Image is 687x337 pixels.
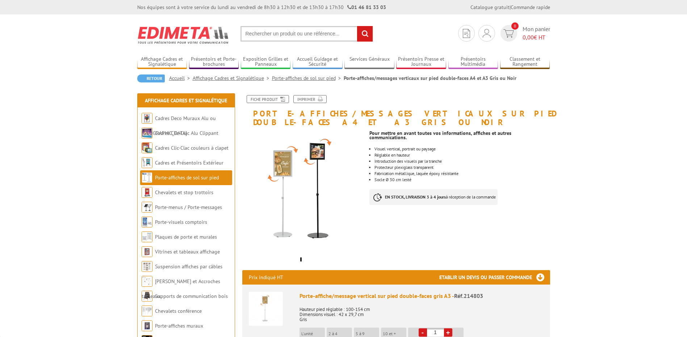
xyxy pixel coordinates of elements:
img: Porte-affiches muraux [142,320,152,331]
p: L'unité [301,331,325,336]
a: Supports de communication bois [155,293,228,299]
img: Vitrines et tableaux affichage [142,246,152,257]
a: Vitrines et tableaux affichage [155,248,220,255]
p: à réception de la commande [369,189,498,205]
a: Présentoirs Multimédia [448,56,498,68]
img: Porte-affiches de sol sur pied [142,172,152,183]
input: rechercher [357,26,373,42]
a: Commande rapide [511,4,550,10]
a: Services Généraux [344,56,394,68]
p: 5 à 9 [356,331,379,336]
img: Chevalets conférence [142,306,152,316]
p: Hauteur pied réglable : 100-154 cm Dimensions visuel : 42 x 29,7 cm Gris [299,302,544,322]
img: 214803_porte_affiches_messages_sur_pieds_a4_a3_double_faces.jpg [242,130,364,252]
img: Porte-visuels comptoirs [142,217,152,227]
a: Présentoirs Presse et Journaux [396,56,446,68]
strong: EN STOCK, LIVRAISON 3 à 4 jours [385,194,446,200]
img: Chevalets et stop trottoirs [142,187,152,198]
img: devis rapide [463,29,470,38]
div: Porte-affiche/message vertical sur pied double-faces gris A3 - [299,292,544,300]
div: Pour mettre en avant toutes vos informations, affiches et autres communications. [369,131,550,140]
a: Suspension affiches par câbles [155,263,222,270]
span: 0 [511,22,519,30]
li: Introduction des visuels par la tranche [374,159,550,163]
a: Retour [137,74,165,82]
a: [PERSON_NAME] et Accroches tableaux [142,278,220,299]
p: 2 à 4 [328,331,352,336]
a: Porte-affiches muraux [155,323,203,329]
strong: 01 46 81 33 03 [347,4,386,10]
p: Prix indiqué HT [249,270,283,285]
span: 0,00 [523,34,534,41]
img: Plaques de porte et murales [142,231,152,242]
img: Cimaises et Accroches tableaux [142,276,152,287]
a: Porte-affiches de sol sur pied [155,174,219,181]
a: Imprimer [293,95,327,103]
span: Réf.214803 [454,292,483,299]
div: Nos équipes sont à votre service du lundi au vendredi de 8h30 à 12h30 et de 13h30 à 17h30 [137,4,386,11]
a: Cadres et Présentoirs Extérieur [155,159,223,166]
a: Classement et Rangement [500,56,550,68]
div: | [470,4,550,11]
li: Protecteur plexiglass transparent [374,165,550,170]
h1: Porte-affiches/messages verticaux sur pied double-faces A4 et A3 Gris ou Noir [237,95,556,127]
a: Porte-menus / Porte-messages [155,204,222,210]
li: Réglable en hauteur [374,153,550,157]
img: Cadres et Présentoirs Extérieur [142,157,152,168]
a: Affichage Cadres et Signalétique [145,97,227,104]
a: Exposition Grilles et Panneaux [241,56,291,68]
a: Cadres Clic-Clac couleurs à clapet [155,145,229,151]
a: Porte-affiches de sol sur pied [272,75,344,81]
img: devis rapide [503,29,514,38]
a: Cadres Deco Muraux Alu ou [GEOGRAPHIC_DATA] [142,115,216,136]
a: Affichage Cadres et Signalétique [193,75,272,81]
li: Porte-affiches/messages verticaux sur pied double-faces A4 et A3 Gris ou Noir [344,74,516,82]
a: - [419,328,427,337]
img: Edimeta [137,22,230,48]
a: Porte-visuels comptoirs [155,219,207,225]
span: € HT [523,33,550,42]
img: Porte-menus / Porte-messages [142,202,152,213]
img: Cadres Clic-Clac couleurs à clapet [142,142,152,153]
div: Fabrication métallique, laquée époxy résistante [374,171,550,176]
img: Cadres Deco Muraux Alu ou Bois [142,113,152,124]
input: Rechercher un produit ou une référence... [240,26,373,42]
span: Mon panier [523,25,550,42]
li: Socle Ø 30 cm lesté [374,178,550,182]
a: Chevalets conférence [155,308,202,314]
a: Fiche produit [247,95,289,103]
a: Catalogue gratuit [470,4,510,10]
li: Visuel vertical, portrait ou paysage [374,147,550,151]
a: Plaques de porte et murales [155,234,217,240]
a: Affichage Cadres et Signalétique [137,56,187,68]
a: Cadres Clic-Clac Alu Clippant [155,130,218,136]
img: Porte-affiche/message vertical sur pied double-faces gris A3 [249,292,283,326]
a: devis rapide 0 Mon panier 0,00€ HT [499,25,550,42]
a: Accueil [169,75,193,81]
img: devis rapide [483,29,491,38]
a: Présentoirs et Porte-brochures [189,56,239,68]
p: 10 et + [383,331,406,336]
a: Chevalets et stop trottoirs [155,189,213,196]
a: Accueil Guidage et Sécurité [293,56,343,68]
a: + [444,328,452,337]
h3: Etablir un devis ou passer commande [439,270,550,285]
img: Suspension affiches par câbles [142,261,152,272]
